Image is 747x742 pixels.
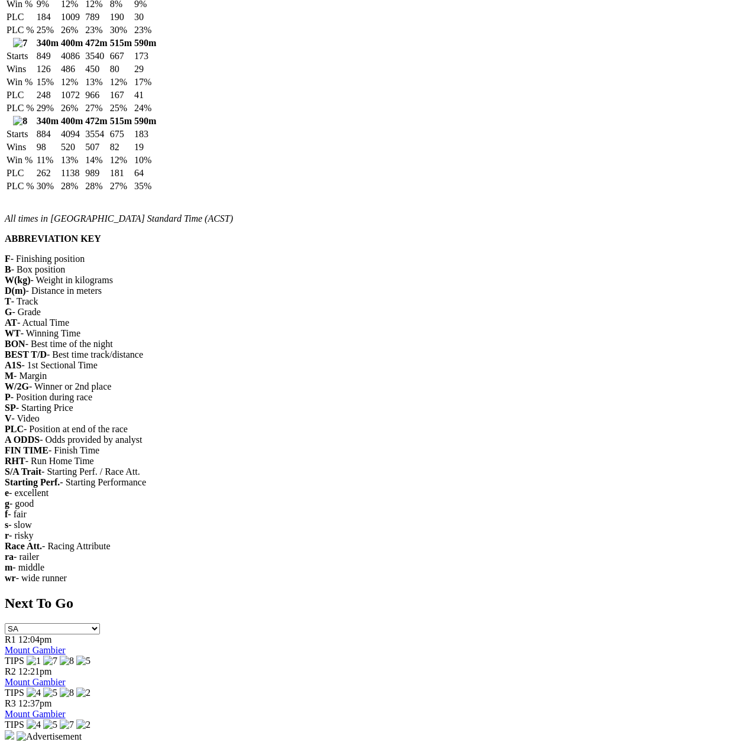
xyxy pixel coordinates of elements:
span: R1 [5,634,16,644]
b: BEST T/D [5,349,47,359]
div: - Finishing position [5,254,742,264]
td: 19 [134,141,157,153]
th: 590m [134,37,157,49]
td: 183 [134,128,157,140]
b: P [5,392,11,402]
td: 1072 [60,89,83,101]
td: 126 [36,63,59,75]
td: 13% [85,76,108,88]
div: - Box position [5,264,742,275]
td: 507 [85,141,108,153]
th: 340m [36,115,59,127]
td: 64 [134,167,157,179]
th: 400m [60,37,83,49]
td: 3554 [85,128,108,140]
div: - Winner or 2nd place [5,381,742,392]
td: 173 [134,50,157,62]
span: 12:37pm [18,698,52,708]
td: 28% [60,180,83,192]
div: - slow [5,520,742,530]
td: 26% [60,102,83,114]
div: - excellent [5,488,742,498]
b: s [5,520,8,530]
b: RHT [5,456,25,466]
td: 4086 [60,50,83,62]
b: SP [5,403,16,413]
b: G [5,307,12,317]
td: 12% [60,76,83,88]
td: 25% [36,24,59,36]
td: 30% [109,24,132,36]
b: AT [5,317,17,328]
span: TIPS [5,688,24,698]
a: Mount Gambier [5,677,66,687]
b: W/2G [5,381,29,391]
img: 15187_Greyhounds_GreysPlayCentral_Resize_SA_WebsiteBanner_300x115_2025.jpg [5,730,14,740]
td: 789 [85,11,108,23]
span: R3 [5,698,16,708]
td: 30% [36,180,59,192]
b: m [5,562,12,572]
td: 11% [36,154,59,166]
div: - Position during race [5,392,742,403]
td: 12% [109,154,132,166]
b: B [5,264,11,274]
div: - Best time of the night [5,339,742,349]
td: 4094 [60,128,83,140]
img: 8 [13,116,27,127]
b: ra [5,552,14,562]
div: - Starting Price [5,403,742,413]
td: Starts [6,128,35,140]
th: 400m [60,115,83,127]
img: 5 [76,656,90,666]
b: f [5,509,8,519]
div: - Odds provided by analyst [5,435,742,445]
td: 450 [85,63,108,75]
b: F [5,254,11,264]
div: - Winning Time [5,328,742,339]
div: - Track [5,296,742,307]
div: - good [5,498,742,509]
span: TIPS [5,720,24,730]
th: 515m [109,115,132,127]
i: All times in [GEOGRAPHIC_DATA] Standard Time (ACST) [5,213,233,223]
td: 98 [36,141,59,153]
th: 472m [85,115,108,127]
td: 989 [85,167,108,179]
td: PLC % [6,24,35,36]
span: R2 [5,666,16,676]
b: D(m) [5,286,26,296]
td: 486 [60,63,83,75]
b: V [5,413,12,423]
b: PLC [5,424,24,434]
img: 5 [43,720,57,730]
td: 520 [60,141,83,153]
b: WT [5,328,21,338]
div: - Run Home Time [5,456,742,466]
td: PLC % [6,180,35,192]
img: 2 [76,720,90,730]
img: 5 [43,688,57,698]
td: 23% [85,24,108,36]
td: 17% [134,76,157,88]
div: - Video [5,413,742,424]
td: 1009 [60,11,83,23]
img: 1 [27,656,41,666]
img: 2 [76,688,90,698]
td: 184 [36,11,59,23]
td: 10% [134,154,157,166]
div: - railer [5,552,742,562]
td: PLC [6,167,35,179]
b: A ODDS [5,435,40,445]
div: - Starting Perf. / Race Att. [5,466,742,477]
td: 3540 [85,50,108,62]
b: Race Att. [5,541,42,551]
b: r [5,530,9,540]
div: - 1st Sectional Time [5,360,742,371]
td: 15% [36,76,59,88]
b: Starting Perf. [5,477,60,487]
div: - wide runner [5,573,742,584]
a: Mount Gambier [5,645,66,655]
div: - Distance in meters [5,286,742,296]
td: 190 [109,11,132,23]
